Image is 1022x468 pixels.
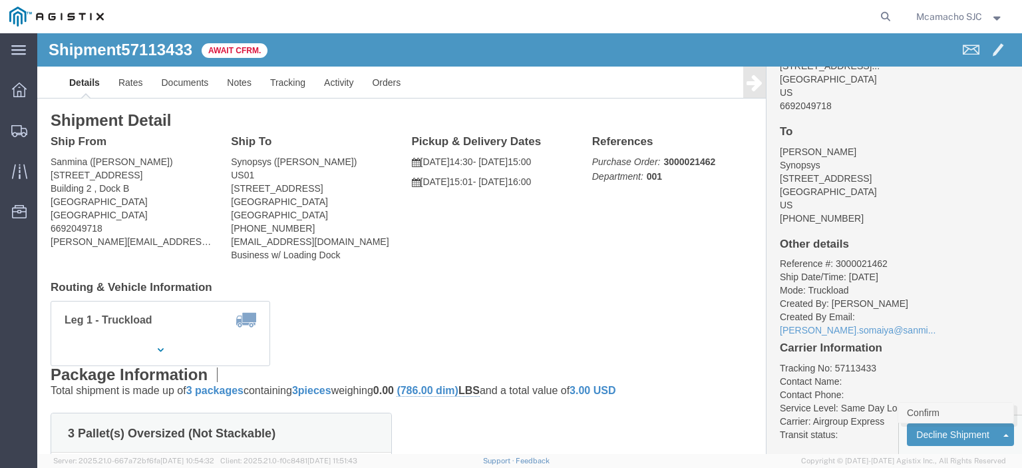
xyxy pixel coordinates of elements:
span: Mcamacho SJC [916,9,982,24]
span: Client: 2025.21.0-f0c8481 [220,457,357,465]
span: [DATE] 11:51:43 [307,457,357,465]
iframe: FS Legacy Container [37,33,1022,454]
span: Server: 2025.21.0-667a72bf6fa [53,457,214,465]
button: Mcamacho SJC [916,9,1004,25]
a: Feedback [516,457,550,465]
a: Support [483,457,516,465]
img: logo [9,7,104,27]
span: Copyright © [DATE]-[DATE] Agistix Inc., All Rights Reserved [801,455,1006,467]
span: [DATE] 10:54:32 [160,457,214,465]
